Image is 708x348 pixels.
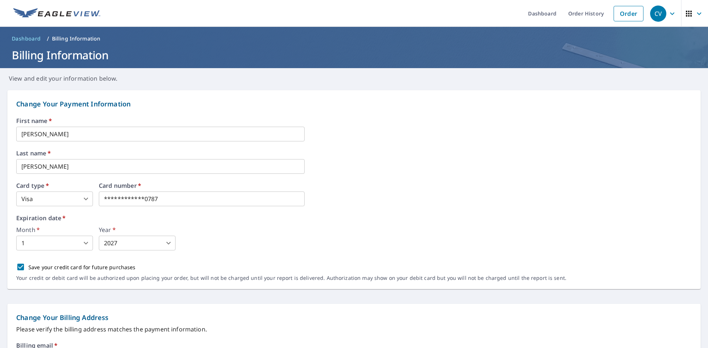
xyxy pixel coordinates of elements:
[9,33,44,45] a: Dashboard
[16,236,93,250] div: 1
[16,215,692,221] label: Expiration date
[16,118,692,124] label: First name
[16,99,692,109] p: Change Your Payment Information
[16,325,692,334] p: Please verify the billing address matches the payment information.
[99,183,305,189] label: Card number
[52,35,101,42] p: Billing Information
[614,6,643,21] a: Order
[16,183,93,189] label: Card type
[9,48,699,63] h1: Billing Information
[9,33,699,45] nav: breadcrumb
[28,263,136,271] p: Save your credit card for future purchases
[47,34,49,43] li: /
[16,191,93,206] div: Visa
[650,6,666,22] div: CV
[13,8,100,19] img: EV Logo
[99,236,176,250] div: 2027
[16,150,692,156] label: Last name
[99,227,176,233] label: Year
[12,35,41,42] span: Dashboard
[16,227,93,233] label: Month
[16,275,566,281] p: Your credit or debit card will be authorized upon placing your order, but will not be charged unt...
[16,313,692,323] p: Change Your Billing Address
